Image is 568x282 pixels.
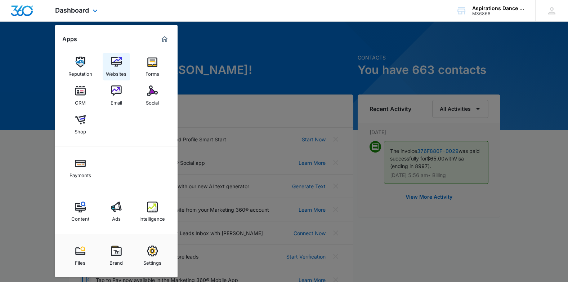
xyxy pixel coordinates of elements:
a: Brand [103,242,130,269]
div: Websites [106,67,126,77]
div: Forms [146,67,159,77]
a: Marketing 360® Dashboard [159,34,170,45]
a: Reputation [67,53,94,80]
div: Content [71,212,89,222]
a: Settings [139,242,166,269]
a: Ads [103,198,130,225]
div: CRM [75,96,86,106]
a: CRM [67,82,94,109]
div: account id [472,11,525,16]
div: Social [146,96,159,106]
div: Shop [75,125,86,135]
a: Social [139,82,166,109]
div: Ads [112,212,121,222]
div: Intelligence [139,212,165,222]
div: Email [111,96,122,106]
div: Settings [143,256,161,266]
h2: Apps [62,36,77,43]
span: Dashboard [55,6,89,14]
div: account name [472,5,525,11]
a: Payments [67,154,94,182]
div: Reputation [68,67,92,77]
a: Forms [139,53,166,80]
div: Payments [70,169,91,178]
div: Files [75,256,85,266]
a: Intelligence [139,198,166,225]
a: Content [67,198,94,225]
div: Brand [109,256,123,266]
a: Shop [67,111,94,138]
a: Email [103,82,130,109]
a: Files [67,242,94,269]
a: Websites [103,53,130,80]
